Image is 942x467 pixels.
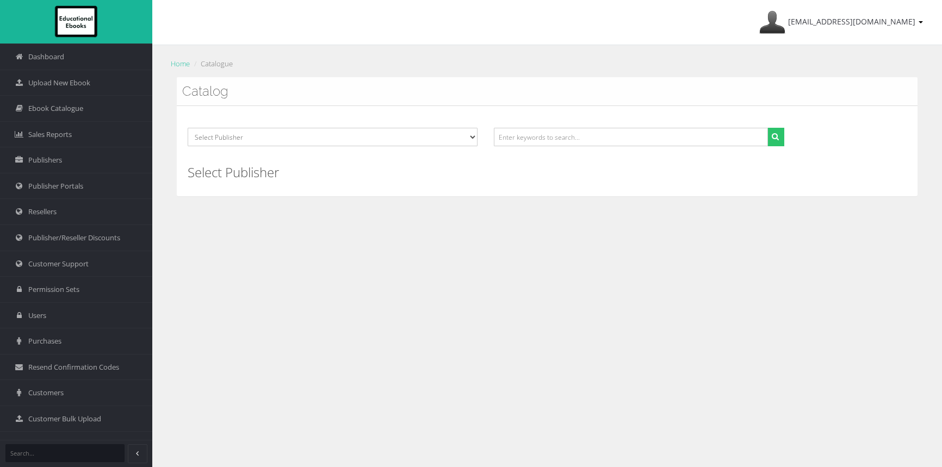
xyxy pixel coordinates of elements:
span: Publisher/Reseller Discounts [28,233,120,243]
input: Enter keywords to search... [494,128,767,146]
span: Purchases [28,336,61,346]
span: Upload New Ebook [28,78,90,88]
span: Customer Support [28,259,89,269]
span: Resend Confirmation Codes [28,362,119,372]
span: Resellers [28,207,57,217]
span: Customer Bulk Upload [28,414,101,424]
h3: Select Publisher [188,165,907,179]
span: Publisher Portals [28,181,83,191]
img: Avatar [759,9,785,35]
h3: Catalog [182,84,912,98]
input: Search... [5,444,125,462]
span: [EMAIL_ADDRESS][DOMAIN_NAME] [788,16,915,27]
a: Home [171,59,190,69]
span: Permission Sets [28,284,79,295]
span: Sales Reports [28,129,72,140]
span: Publishers [28,155,62,165]
li: Catalogue [191,58,233,70]
span: Customers [28,388,64,398]
span: Users [28,310,46,321]
span: Dashboard [28,52,64,62]
span: Ebook Catalogue [28,103,83,114]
